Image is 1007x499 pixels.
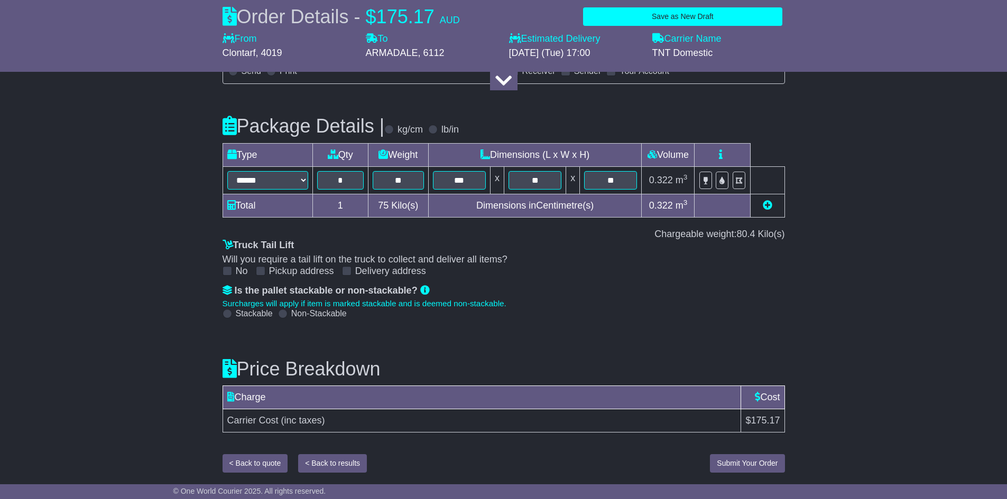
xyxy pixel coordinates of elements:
span: , 6112 [418,48,445,58]
div: Surcharges will apply if item is marked stackable and is deemed non-stackable. [223,299,785,308]
span: m [676,200,688,211]
label: Pickup address [269,266,334,277]
span: $175.17 [745,415,780,426]
sup: 3 [683,173,688,181]
span: m [676,175,688,185]
div: Chargeable weight: Kilo(s) [223,229,785,240]
span: Clontarf [223,48,256,58]
label: No [236,266,248,277]
td: 1 [312,194,368,217]
button: Submit Your Order [710,454,784,473]
div: TNT Domestic [652,48,785,59]
span: Carrier Cost [227,415,279,426]
td: x [566,166,580,194]
a: Add new item [763,200,772,211]
label: Stackable [236,308,273,318]
button: Save as New Draft [583,7,782,26]
label: Delivery address [355,266,426,277]
span: © One World Courier 2025. All rights reserved. [173,487,326,495]
span: Submit Your Order [717,459,778,467]
label: Estimated Delivery [509,33,642,45]
button: < Back to results [298,454,367,473]
label: To [366,33,388,45]
td: Weight [368,143,428,166]
span: AUD [440,15,460,25]
label: kg/cm [398,124,423,136]
span: 175.17 [376,6,435,27]
label: Truck Tail Lift [223,240,294,251]
td: Volume [642,143,695,166]
span: 80.4 [736,229,755,239]
td: x [491,166,504,194]
span: (inc taxes) [281,415,325,426]
div: Will you require a tail lift on the truck to collect and deliver all items? [223,254,785,266]
div: [DATE] (Tue) 17:00 [509,48,642,59]
sup: 3 [683,199,688,206]
td: Qty [312,143,368,166]
span: $ [366,6,376,27]
span: 0.322 [649,200,673,211]
span: Is the pallet stackable or non-stackable? [235,285,418,296]
button: < Back to quote [223,454,288,473]
td: Cost [741,386,784,409]
h3: Package Details | [223,116,385,137]
span: 75 [378,200,389,211]
td: Dimensions in Centimetre(s) [428,194,642,217]
label: lb/in [441,124,459,136]
div: Order Details - [223,5,460,28]
td: Dimensions (L x W x H) [428,143,642,166]
span: ARMADALE [366,48,418,58]
span: 0.322 [649,175,673,185]
label: Carrier Name [652,33,722,45]
td: Type [223,143,312,166]
h3: Price Breakdown [223,359,785,380]
label: Non-Stackable [291,308,347,318]
span: , 4019 [256,48,282,58]
td: Kilo(s) [368,194,428,217]
td: Charge [223,386,741,409]
label: From [223,33,257,45]
td: Total [223,194,312,217]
